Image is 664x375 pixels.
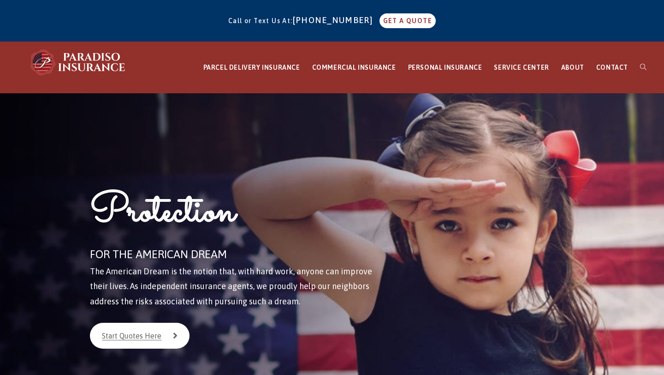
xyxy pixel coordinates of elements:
[561,64,584,71] span: ABOUT
[488,42,555,93] a: SERVICE CENTER
[203,64,300,71] span: PARCEL DELIVERY INSURANCE
[312,64,396,71] span: COMMERCIAL INSURANCE
[90,186,384,244] h1: Protection
[402,42,488,93] a: PERSONAL INSURANCE
[28,48,129,76] img: Paradiso Insurance
[228,17,293,24] span: Call or Text Us At:
[494,64,549,71] span: SERVICE CENTER
[408,64,482,71] span: PERSONAL INSURANCE
[596,64,628,71] span: CONTACT
[590,42,634,93] a: CONTACT
[306,42,402,93] a: COMMERCIAL INSURANCE
[90,266,372,306] span: The American Dream is the notion that, with hard work, anyone can improve their lives. As indepen...
[293,15,378,25] a: [PHONE_NUMBER]
[90,248,227,260] span: FOR THE AMERICAN DREAM
[555,42,590,93] a: ABOUT
[197,42,306,93] a: PARCEL DELIVERY INSURANCE
[90,323,190,349] a: Start Quotes Here
[379,13,436,28] a: GET A QUOTE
